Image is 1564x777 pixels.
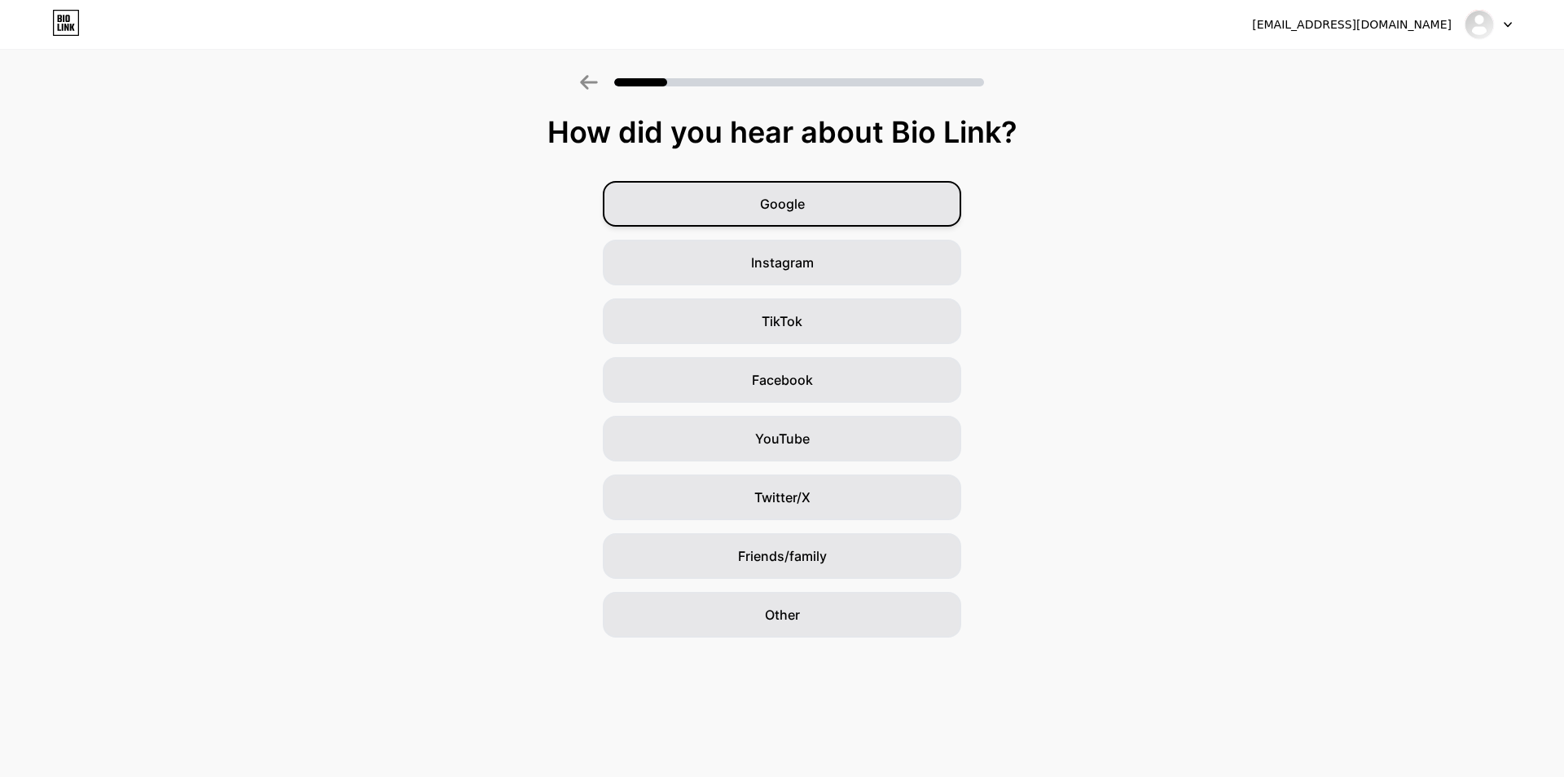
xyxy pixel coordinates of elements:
div: [EMAIL_ADDRESS][DOMAIN_NAME] [1252,16,1452,33]
span: Friends/family [738,546,827,566]
span: Twitter/X [754,488,811,507]
div: How did you hear about Bio Link? [8,116,1556,148]
span: Instagram [751,253,814,272]
span: Other [765,605,800,625]
img: ceciliasiancas [1464,9,1495,40]
span: Facebook [752,370,813,390]
span: Google [760,194,805,214]
span: TikTok [762,311,802,331]
span: YouTube [755,429,810,448]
